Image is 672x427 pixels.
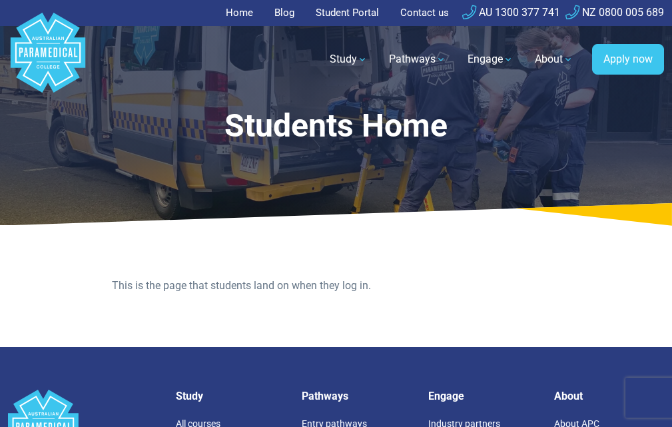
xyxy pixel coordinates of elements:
a: Australian Paramedical College [8,26,88,93]
a: Engage [460,41,521,78]
a: Pathways [381,41,454,78]
a: NZ 0800 005 689 [565,6,664,19]
a: AU 1300 377 741 [462,6,560,19]
a: About [527,41,581,78]
h5: About [554,390,664,402]
h5: Pathways [302,390,412,402]
h1: Students Home [90,107,582,145]
h5: Engage [428,390,538,402]
a: Study [322,41,376,78]
a: Apply now [592,44,664,75]
p: This is the page that students land on when they log in. [112,278,561,294]
h5: Study [176,390,286,402]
